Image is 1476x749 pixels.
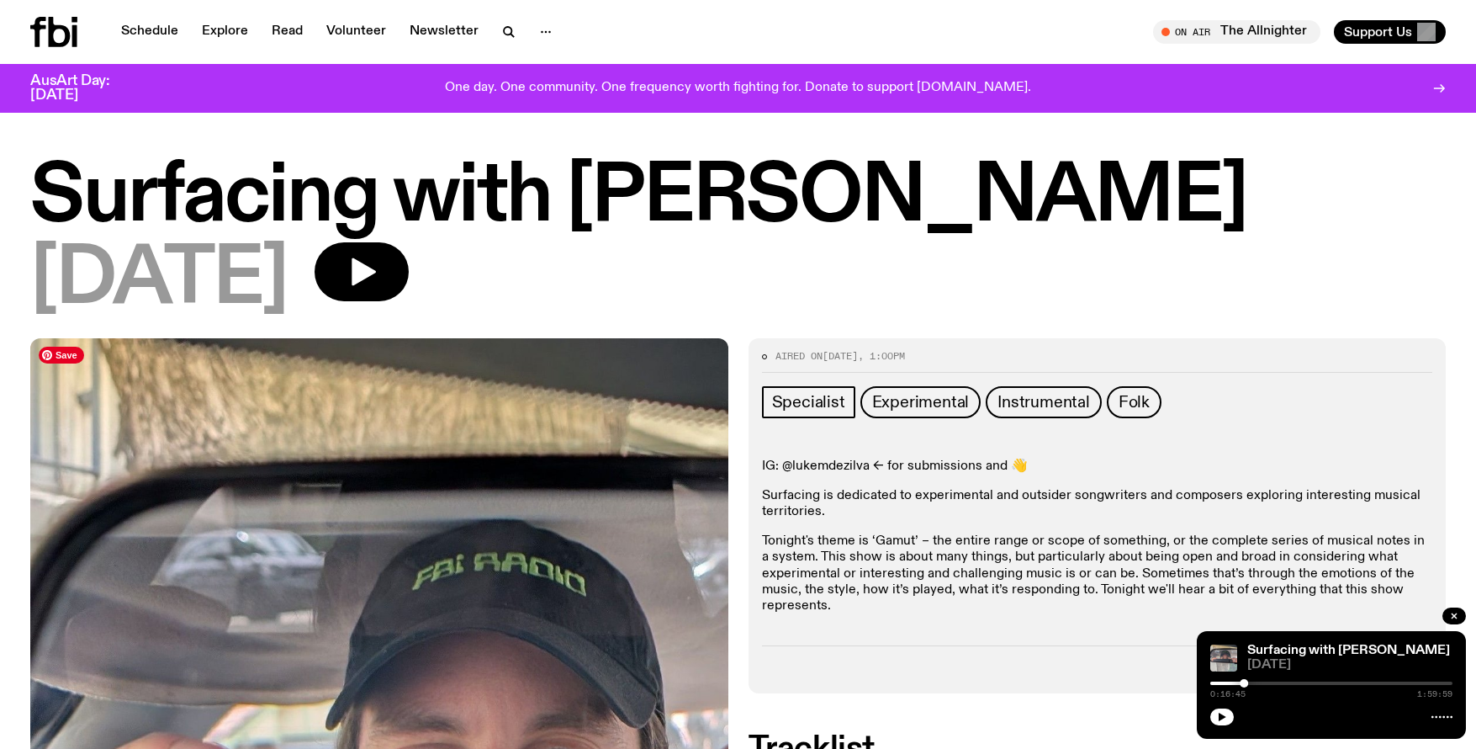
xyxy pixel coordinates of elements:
[1344,24,1412,40] span: Support Us
[30,160,1446,236] h1: Surfacing with [PERSON_NAME]
[823,349,858,363] span: [DATE]
[772,393,845,412] span: Specialist
[1210,690,1246,699] span: 0:16:45
[262,20,313,44] a: Read
[316,20,396,44] a: Volunteer
[111,20,188,44] a: Schedule
[445,81,1031,96] p: One day. One community. One frequency worth fighting for. Donate to support [DOMAIN_NAME].
[399,20,489,44] a: Newsletter
[986,386,1102,418] a: Instrumental
[858,349,905,363] span: , 1:00pm
[30,242,288,318] span: [DATE]
[39,347,84,364] span: Save
[860,386,981,418] a: Experimental
[762,534,1433,614] p: Tonight's theme is ‘Gamut’ – the entire range or scope of something, or the complete series of mu...
[1334,20,1446,44] button: Support Us
[775,349,823,363] span: Aired on
[872,393,970,412] span: Experimental
[1247,659,1452,672] span: [DATE]
[1153,20,1320,44] button: On AirThe Allnighter
[997,393,1090,412] span: Instrumental
[1247,644,1450,657] a: Surfacing with [PERSON_NAME]
[192,20,258,44] a: Explore
[1119,393,1150,412] span: Folk
[762,459,1433,475] p: IG: @lukemdezilva <- for submissions and 👋
[1107,386,1161,418] a: Folk
[762,386,855,418] a: Specialist
[30,74,138,103] h3: AusArt Day: [DATE]
[1417,690,1452,699] span: 1:59:59
[762,488,1433,520] p: Surfacing is dedicated to experimental and outsider songwriters and composers exploring interesti...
